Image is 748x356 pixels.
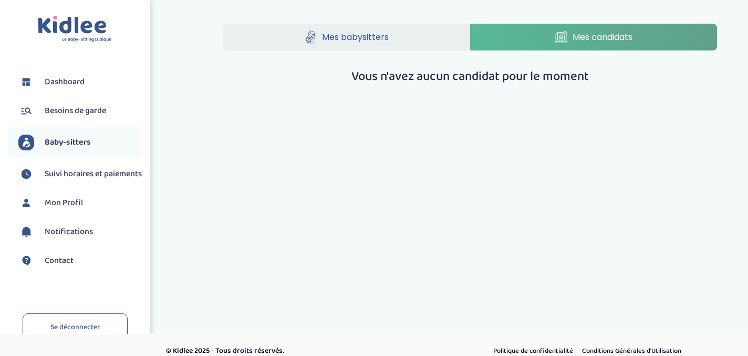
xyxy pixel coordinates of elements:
[18,224,34,240] img: notification.svg
[45,76,85,88] span: Dashboard
[223,24,470,50] a: Mes babysitters
[45,255,74,267] span: Contact
[322,30,389,44] span: Mes babysitters
[45,136,91,149] span: Baby-sitters
[18,135,34,150] img: babysitters.svg
[45,226,93,238] span: Notifications
[18,224,142,240] a: Notifications
[38,16,112,43] img: logo.svg
[18,103,142,119] a: Besoins de garde
[18,103,34,119] img: besoin.svg
[18,253,142,269] a: Contact
[18,195,34,211] img: profil.svg
[18,74,34,90] img: dashboard.svg
[573,30,632,44] span: Mes candidats
[18,253,34,269] img: contact.svg
[45,168,142,180] span: Suivi horaires et paiements
[18,166,142,182] a: Suivi horaires et paiements
[45,197,83,209] span: Mon Profil
[45,105,106,117] span: Besoins de garde
[18,166,34,182] img: suivihoraire.svg
[470,24,717,50] a: Mes candidats
[18,135,142,150] a: Baby-sitters
[223,67,717,86] p: Vous n'avez aucun candidat pour le moment
[23,313,128,341] a: Se déconnecter
[18,74,142,90] a: Dashboard
[18,195,142,211] a: Mon Profil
